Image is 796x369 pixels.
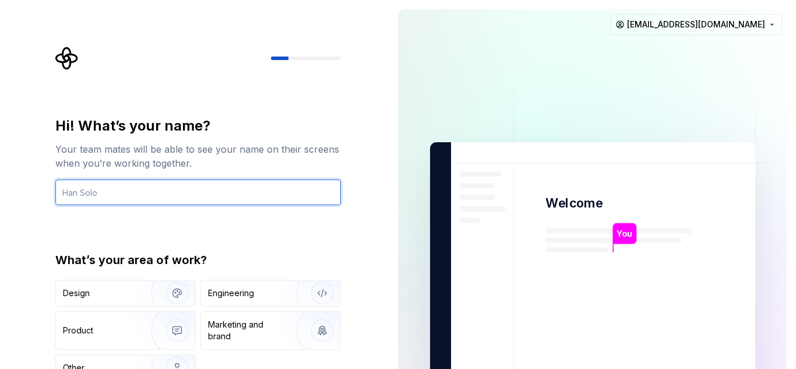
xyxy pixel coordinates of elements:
[55,47,79,70] svg: Supernova Logo
[55,142,341,170] div: Your team mates will be able to see your name on their screens when you’re working together.
[208,287,254,299] div: Engineering
[617,227,632,240] p: You
[208,319,287,342] div: Marketing and brand
[63,287,90,299] div: Design
[545,195,603,212] p: Welcome
[63,325,93,336] div: Product
[55,252,341,268] div: What’s your area of work?
[55,180,341,205] input: Han Solo
[55,117,341,135] div: Hi! What’s your name?
[610,14,782,35] button: [EMAIL_ADDRESS][DOMAIN_NAME]
[627,19,765,30] span: [EMAIL_ADDRESS][DOMAIN_NAME]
